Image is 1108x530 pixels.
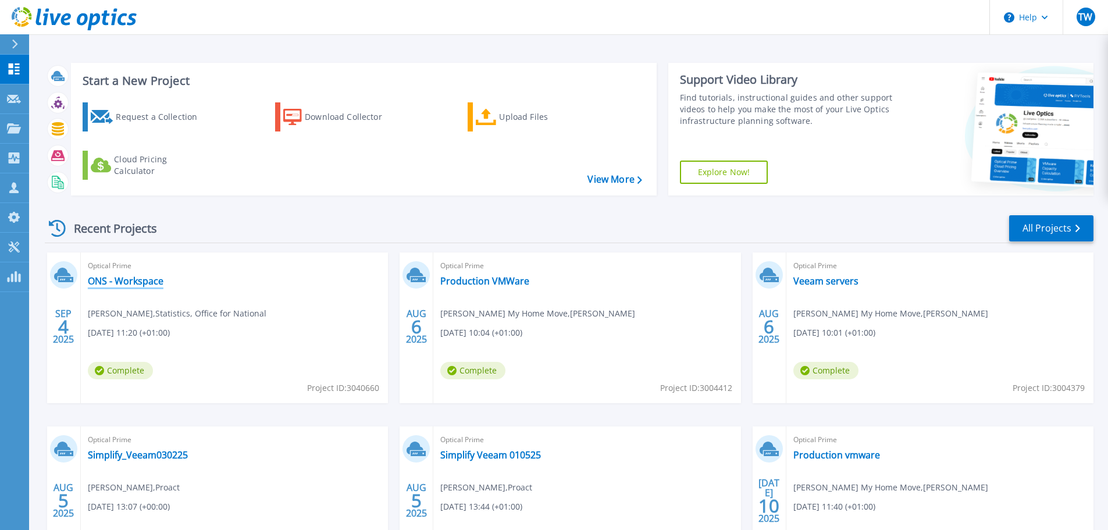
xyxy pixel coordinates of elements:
[793,500,875,513] span: [DATE] 11:40 (+01:00)
[793,326,875,339] span: [DATE] 10:01 (+01:00)
[440,449,541,461] a: Simplify Veeam 010525
[116,105,209,129] div: Request a Collection
[468,102,597,131] a: Upload Files
[793,433,1086,446] span: Optical Prime
[1013,382,1085,394] span: Project ID: 3004379
[440,275,529,287] a: Production VMWare
[58,322,69,332] span: 4
[680,72,897,87] div: Support Video Library
[587,174,642,185] a: View More
[440,500,522,513] span: [DATE] 13:44 (+01:00)
[88,433,381,446] span: Optical Prime
[275,102,405,131] a: Download Collector
[1078,12,1092,22] span: TW
[88,449,188,461] a: Simplify_Veeam030225
[88,481,180,494] span: [PERSON_NAME] , Proact
[440,326,522,339] span: [DATE] 10:04 (+01:00)
[88,500,170,513] span: [DATE] 13:07 (+00:00)
[758,501,779,511] span: 10
[680,92,897,127] div: Find tutorials, instructional guides and other support videos to help you make the most of your L...
[58,496,69,506] span: 5
[405,305,427,348] div: AUG 2025
[114,154,207,177] div: Cloud Pricing Calculator
[88,307,266,320] span: [PERSON_NAME] , Statistics, Office for National
[793,449,880,461] a: Production vmware
[758,479,780,522] div: [DATE] 2025
[793,362,858,379] span: Complete
[440,362,505,379] span: Complete
[793,307,988,320] span: [PERSON_NAME] My Home Move , [PERSON_NAME]
[793,275,858,287] a: Veeam servers
[88,326,170,339] span: [DATE] 11:20 (+01:00)
[440,481,532,494] span: [PERSON_NAME] , Proact
[307,382,379,394] span: Project ID: 3040660
[499,105,592,129] div: Upload Files
[88,275,163,287] a: ONS - Workspace
[793,259,1086,272] span: Optical Prime
[793,481,988,494] span: [PERSON_NAME] My Home Move , [PERSON_NAME]
[52,305,74,348] div: SEP 2025
[83,74,642,87] h3: Start a New Project
[83,151,212,180] a: Cloud Pricing Calculator
[411,322,422,332] span: 6
[1009,215,1093,241] a: All Projects
[88,362,153,379] span: Complete
[680,161,768,184] a: Explore Now!
[440,307,635,320] span: [PERSON_NAME] My Home Move , [PERSON_NAME]
[83,102,212,131] a: Request a Collection
[305,105,398,129] div: Download Collector
[758,305,780,348] div: AUG 2025
[764,322,774,332] span: 6
[88,259,381,272] span: Optical Prime
[52,479,74,522] div: AUG 2025
[440,259,733,272] span: Optical Prime
[45,214,173,243] div: Recent Projects
[405,479,427,522] div: AUG 2025
[660,382,732,394] span: Project ID: 3004412
[440,433,733,446] span: Optical Prime
[411,496,422,506] span: 5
